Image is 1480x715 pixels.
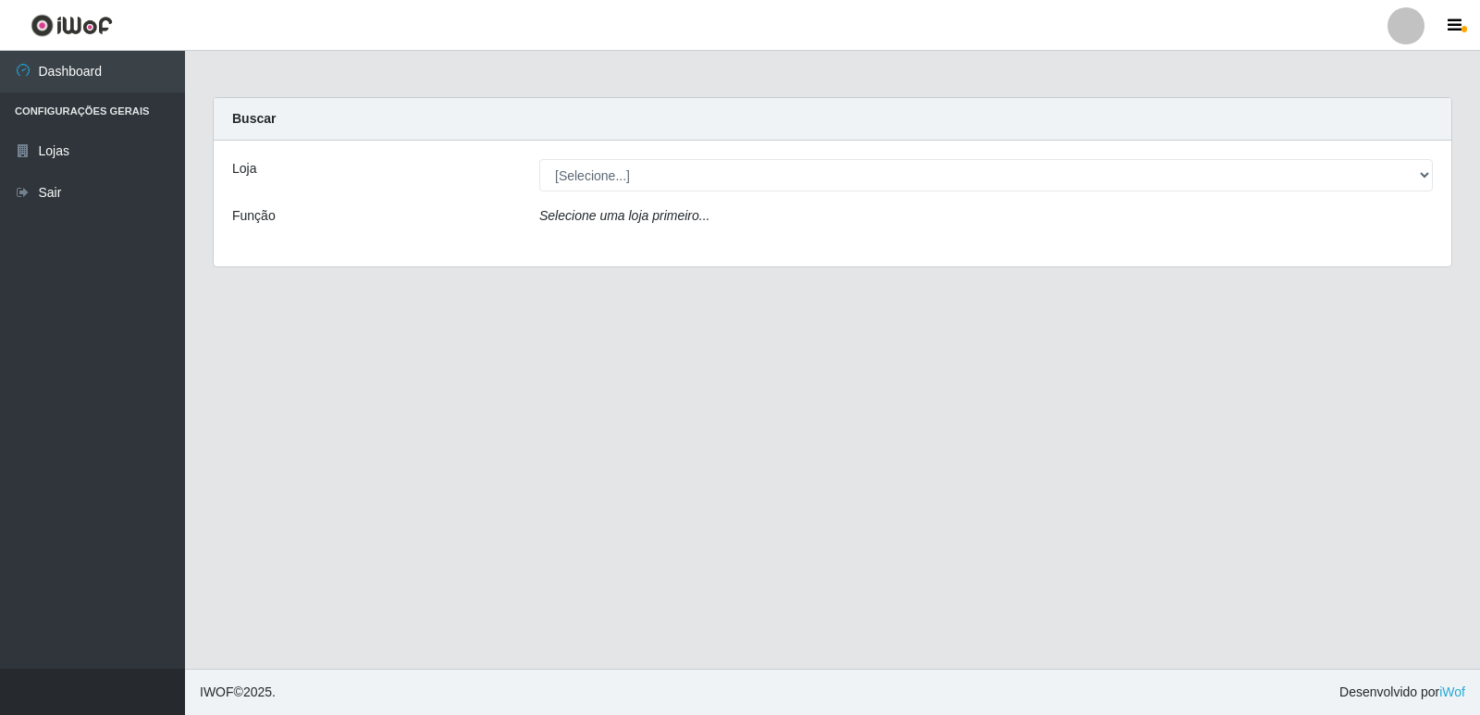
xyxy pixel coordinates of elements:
span: Desenvolvido por [1339,683,1465,702]
a: iWof [1439,684,1465,699]
label: Loja [232,159,256,179]
label: Função [232,206,276,226]
i: Selecione uma loja primeiro... [539,208,709,223]
strong: Buscar [232,111,276,126]
img: CoreUI Logo [31,14,113,37]
span: IWOF [200,684,234,699]
span: © 2025 . [200,683,276,702]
